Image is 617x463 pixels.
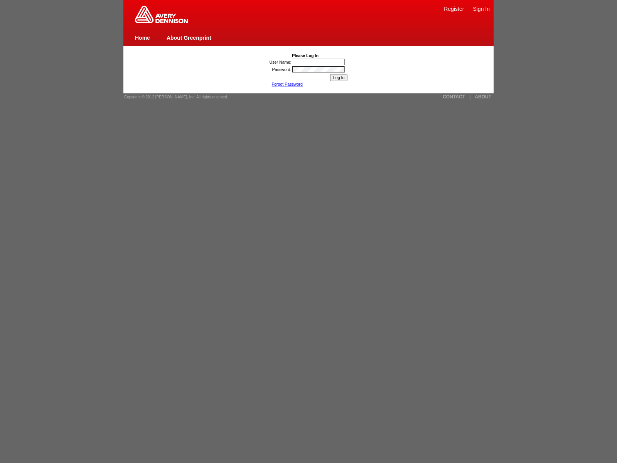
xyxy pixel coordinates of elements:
label: Password: [272,67,292,72]
span: Copyright © 2012 [PERSON_NAME], Inc. All rights reserved. [124,95,228,99]
a: Greenprint [135,19,188,24]
a: | [469,94,470,100]
a: Forgot Password [271,82,303,86]
b: Please Log In [292,53,319,58]
a: About Greenprint [167,35,211,41]
a: Home [135,35,150,41]
img: Home [135,6,188,23]
a: ABOUT [475,94,491,100]
a: CONTACT [443,94,465,100]
label: User Name: [270,60,292,64]
input: Log In [330,74,348,81]
a: Register [444,6,464,12]
a: Sign In [473,6,490,12]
